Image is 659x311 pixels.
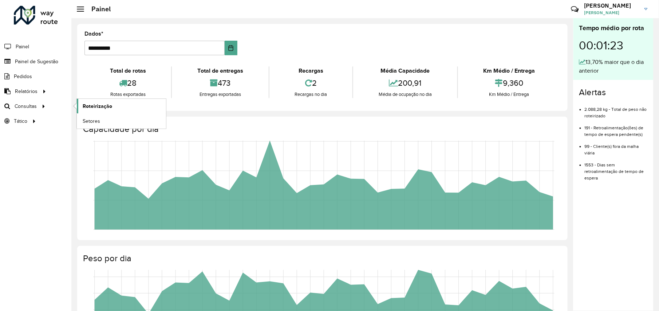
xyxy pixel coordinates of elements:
div: Média Capacidade [355,66,455,75]
div: Total de rotas [86,66,169,75]
div: Tempo médio por rota [579,23,648,33]
a: Contato Rápido [567,1,583,17]
font: Dados [84,31,101,37]
h3: [PERSON_NAME] [584,2,639,9]
span: Pedidos [14,73,32,80]
h4: Capacidade por dia [83,124,560,134]
li: 1553 - Dias sem retroalimentação de tempo de espera [585,156,648,181]
div: Recargas [271,66,351,75]
span: [PERSON_NAME] [584,9,639,16]
span: Painel de Sugestão [15,58,58,65]
div: Total de entregas [174,66,267,75]
font: 473 [218,78,231,87]
li: 2.088,28 kg - Total de peso não roteirizado [585,101,648,119]
span: Tático [14,117,27,125]
span: Painel [16,43,29,51]
font: 13,70% maior que o dia anterior [579,59,644,74]
font: 9,360 [503,78,523,87]
span: Relatórios [15,88,38,95]
font: 200,91 [398,78,421,87]
div: Km Médio / Entrega [460,91,559,98]
a: Setores [77,114,166,128]
h4: Peso por dia [83,253,560,264]
div: 00:01:23 [579,33,648,58]
button: Escolha a data [225,41,237,55]
a: Roteirização [77,99,166,113]
font: 2 [312,78,317,87]
font: 28 [127,78,137,87]
h2: Painel [84,5,111,13]
li: 191 - Retroalimentação(ões) de tempo de espera pendente(s) [585,119,648,138]
li: 99 - Cliente(s) fora da malha viária [585,138,648,156]
div: Média de ocupação no dia [355,91,455,98]
div: Km Médio / Entrega [460,66,559,75]
div: Rotas exportadas [86,91,169,98]
span: Setores [83,117,100,125]
span: Roteirização [83,102,112,110]
div: Entregas exportadas [174,91,267,98]
span: Consultas [15,102,37,110]
h4: Alertas [579,87,648,98]
div: Recargas no dia [271,91,351,98]
div: Críticas? Dúvidas? Elogios? Sugestões? Entre em contato conosco! [484,2,560,22]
